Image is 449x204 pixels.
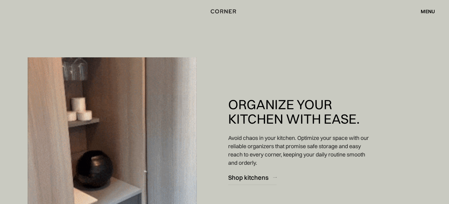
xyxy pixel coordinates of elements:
[228,134,373,167] p: Avoid chaos in your kitchen. Optimize your space with our reliable organizers that promise safe s...
[209,7,240,15] a: home
[228,97,373,126] h3: Organize Your Kitchen with Ease.
[421,9,435,14] div: menu
[228,173,268,182] div: Shop kitchens
[415,6,435,17] div: menu
[228,170,277,185] a: Shop kitchens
